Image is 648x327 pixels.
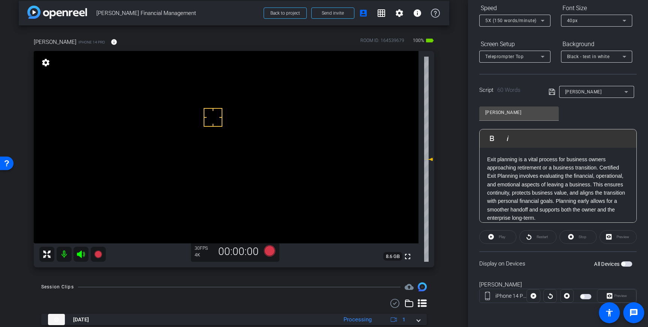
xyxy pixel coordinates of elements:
div: iPhone 14 Pro [495,292,527,300]
span: Destinations for your clips [405,282,414,291]
div: ROOM ID: 164539679 [360,37,404,48]
div: Script [479,86,538,94]
mat-icon: fullscreen [403,252,412,261]
button: Send invite [311,7,354,19]
mat-icon: settings [40,58,51,67]
mat-icon: battery_std [425,36,434,45]
div: [PERSON_NAME] [479,280,637,289]
span: 40px [567,18,578,23]
span: 60 Words [497,87,520,93]
div: Display on Devices [479,251,637,276]
span: 1 [402,316,405,324]
p: Exit planning is a vital process for business owners approaching retirement or a business transit... [487,155,629,222]
div: Speed [479,2,550,15]
mat-icon: 0 dB [424,155,433,164]
div: Screen Setup [479,38,550,51]
span: Black - text in white [567,54,610,59]
span: FPS [200,246,208,251]
span: 8.6 GB [383,252,402,261]
span: Back to project [270,10,300,16]
img: app-logo [27,6,87,19]
span: 5X (150 words/minute) [485,18,537,23]
span: [PERSON_NAME] [565,89,602,94]
div: 30 [195,245,213,251]
span: iPhone 14 Pro [78,39,105,45]
div: 00:00:00 [213,245,264,258]
div: Font Size [561,2,632,15]
mat-icon: info [111,39,117,45]
span: Send invite [322,10,344,16]
span: 100% [412,34,425,46]
img: Session clips [418,282,427,291]
label: All Devices [594,260,621,268]
mat-icon: account_box [359,9,368,18]
div: 4K [195,252,213,258]
div: Session Clips [41,283,74,291]
mat-icon: accessibility [605,308,614,317]
mat-icon: grid_on [377,9,386,18]
mat-icon: info [413,9,422,18]
div: Processing [340,315,375,324]
mat-icon: message [629,308,638,317]
mat-icon: cloud_upload [405,282,414,291]
button: Back to project [264,7,307,19]
span: Teleprompter Top [485,54,523,59]
mat-icon: settings [395,9,404,18]
span: [PERSON_NAME] [34,38,76,46]
img: thumb-nail [48,314,65,325]
input: Title [485,108,553,117]
mat-expansion-panel-header: thumb-nail[DATE]Processing1 [41,314,427,325]
span: [DATE] [73,316,89,324]
span: [PERSON_NAME] Financial Management [96,6,259,21]
div: Background [561,38,632,51]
